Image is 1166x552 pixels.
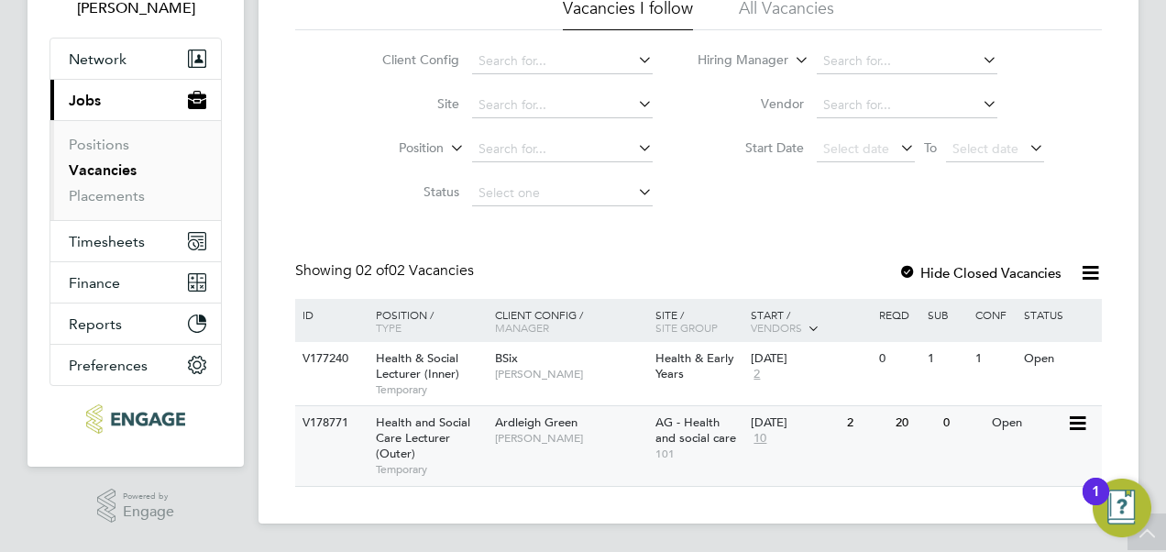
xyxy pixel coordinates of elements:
span: BSix [495,350,518,366]
input: Search for... [817,49,997,74]
label: Hide Closed Vacancies [898,264,1061,282]
span: Powered by [123,489,174,504]
span: Temporary [376,382,486,397]
span: Select date [823,140,889,157]
div: 1 [971,342,1018,376]
div: Client Config / [490,299,651,343]
a: Go to home page [49,404,222,434]
button: Jobs [50,80,221,120]
span: Vendors [751,320,802,335]
span: Preferences [69,357,148,374]
span: Site Group [655,320,718,335]
span: Engage [123,504,174,520]
div: ID [298,299,362,330]
button: Reports [50,304,221,344]
span: Manager [495,320,549,335]
input: Search for... [472,93,653,118]
div: [DATE] [751,415,838,431]
div: Start / [746,299,874,345]
div: V177240 [298,342,362,376]
label: Vendor [698,95,804,112]
span: Type [376,320,401,335]
span: 10 [751,431,769,447]
span: 02 of [356,261,389,280]
span: Reports [69,315,122,333]
input: Search for... [817,93,997,118]
span: 101 [655,447,742,461]
label: Start Date [698,139,804,156]
span: AG - Health and social care [655,414,736,446]
div: 2 [842,406,890,440]
span: 2 [751,367,763,382]
div: V178771 [298,406,362,440]
a: Vacancies [69,161,137,179]
label: Status [354,183,459,200]
div: Open [987,406,1067,440]
span: [PERSON_NAME] [495,431,646,446]
button: Timesheets [50,221,221,261]
span: Temporary [376,462,486,477]
input: Select one [472,181,653,206]
input: Search for... [472,137,653,162]
label: Site [354,95,459,112]
span: Network [69,50,126,68]
a: Positions [69,136,129,153]
span: Health & Social Lecturer (Inner) [376,350,459,381]
span: Select date [952,140,1018,157]
span: [PERSON_NAME] [495,367,646,381]
div: Open [1019,342,1099,376]
a: Placements [69,187,145,204]
img: ncclondon-logo-retina.png [86,404,184,434]
div: 1 [923,342,971,376]
span: Health and Social Care Lecturer (Outer) [376,414,470,461]
div: Conf [971,299,1018,330]
span: Finance [69,274,120,292]
div: Showing [295,261,478,281]
label: Position [338,139,444,158]
div: Sub [923,299,971,330]
button: Preferences [50,345,221,385]
div: 20 [891,406,939,440]
span: 02 Vacancies [356,261,474,280]
div: 0 [874,342,922,376]
input: Search for... [472,49,653,74]
div: Reqd [874,299,922,330]
span: Jobs [69,92,101,109]
span: Ardleigh Green [495,414,577,430]
button: Network [50,39,221,79]
div: Site / [651,299,747,343]
button: Finance [50,262,221,303]
span: Health & Early Years [655,350,734,381]
div: 0 [939,406,986,440]
span: Timesheets [69,233,145,250]
div: 1 [1092,491,1100,515]
button: Open Resource Center, 1 new notification [1093,479,1151,537]
a: Powered byEngage [97,489,175,524]
div: Position / [362,299,490,343]
div: [DATE] [751,351,870,367]
div: Status [1019,299,1099,330]
label: Hiring Manager [683,51,788,70]
span: To [918,136,942,160]
div: Jobs [50,120,221,220]
label: Client Config [354,51,459,68]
